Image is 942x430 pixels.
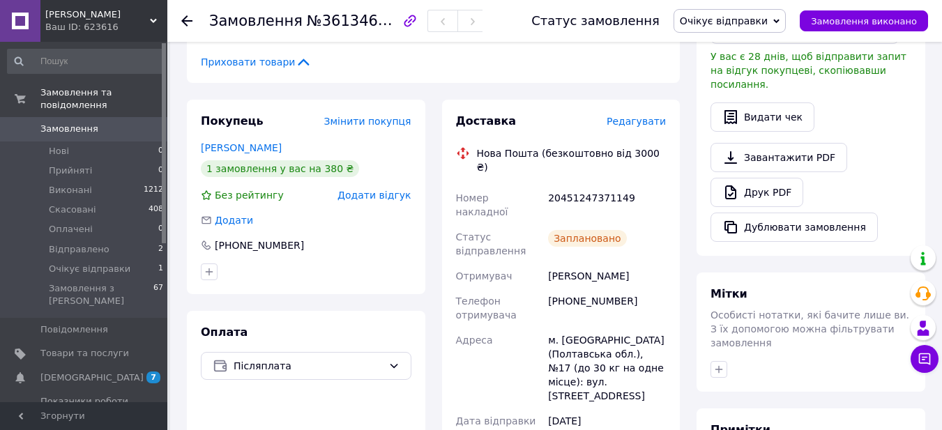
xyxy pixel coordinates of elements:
input: Пошук [7,49,165,74]
span: Показники роботи компанії [40,395,129,420]
span: Дата відправки [456,415,536,427]
span: Нові [49,145,69,158]
span: У вас є 28 днів, щоб відправити запит на відгук покупцеві, скопіювавши посилання. [711,51,906,90]
span: Доставка [456,114,517,128]
span: 1212 [144,184,163,197]
span: 1 [158,263,163,275]
span: Покупець [201,114,264,128]
div: 1 замовлення у вас на 380 ₴ [201,160,359,177]
span: Оплата [201,325,248,339]
span: 0 [158,223,163,236]
span: Замовлення [40,123,98,135]
span: Товари та послуги [40,347,129,360]
button: Чат з покупцем [911,345,939,373]
span: Очікує відправки [49,263,130,275]
div: [PHONE_NUMBER] [213,238,305,252]
span: Скасовані [49,204,96,216]
a: [PERSON_NAME] [201,142,282,153]
div: Заплановано [548,230,627,247]
span: 2 [158,243,163,256]
span: Отримувач [456,270,512,282]
span: Повідомлення [40,323,108,336]
span: Замовлення [209,13,303,29]
span: Замовлення та повідомлення [40,86,167,112]
span: Мітки [711,287,747,300]
span: Виконані [49,184,92,197]
span: Змінити покупця [324,116,411,127]
span: Оплачені [49,223,93,236]
button: Дублювати замовлення [711,213,878,242]
span: Замовлення з [PERSON_NAME] [49,282,153,307]
span: Очікує відправки [680,15,768,26]
div: [PERSON_NAME] [545,263,669,289]
span: 67 [153,282,163,307]
a: Завантажити PDF [711,143,847,172]
span: 7 [146,371,160,383]
span: Особисті нотатки, які бачите лише ви. З їх допомогою можна фільтрувати замовлення [711,309,909,348]
span: Замовлення виконано [811,16,917,26]
span: Адреса [456,335,493,346]
div: м. [GEOGRAPHIC_DATA] (Полтавська обл.), №17 (до 30 кг на одне місце): вул. [STREET_ADDRESS] [545,328,669,408]
span: Статус відправлення [456,231,526,256]
span: Редагувати [607,116,666,127]
span: Приховати товари [201,55,312,69]
span: 0 [158,164,163,177]
a: Друк PDF [711,178,803,207]
button: Замовлення виконано [800,10,928,31]
span: Післяплата [234,358,383,374]
div: Нова Пошта (безкоштовно від 3000 ₴) [473,146,670,174]
span: ЛЕД ЛАЙФ [45,8,150,21]
span: №361346927 [307,12,406,29]
span: Відправлено [49,243,109,256]
span: Телефон отримувача [456,295,517,321]
button: Видати чек [711,102,814,132]
span: Додати [215,215,253,226]
div: Ваш ID: 623616 [45,21,167,33]
span: [DEMOGRAPHIC_DATA] [40,371,144,384]
span: Номер накладної [456,192,508,217]
span: Додати відгук [337,190,411,201]
div: Статус замовлення [531,14,660,28]
div: 20451247371149 [545,185,669,224]
span: 408 [149,204,163,216]
span: Залишок: 168 [268,31,338,43]
div: [PHONE_NUMBER] [545,289,669,328]
span: 0 [158,145,163,158]
span: Без рейтингу [215,190,284,201]
span: Прийняті [49,164,92,177]
div: Повернутися назад [181,14,192,28]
